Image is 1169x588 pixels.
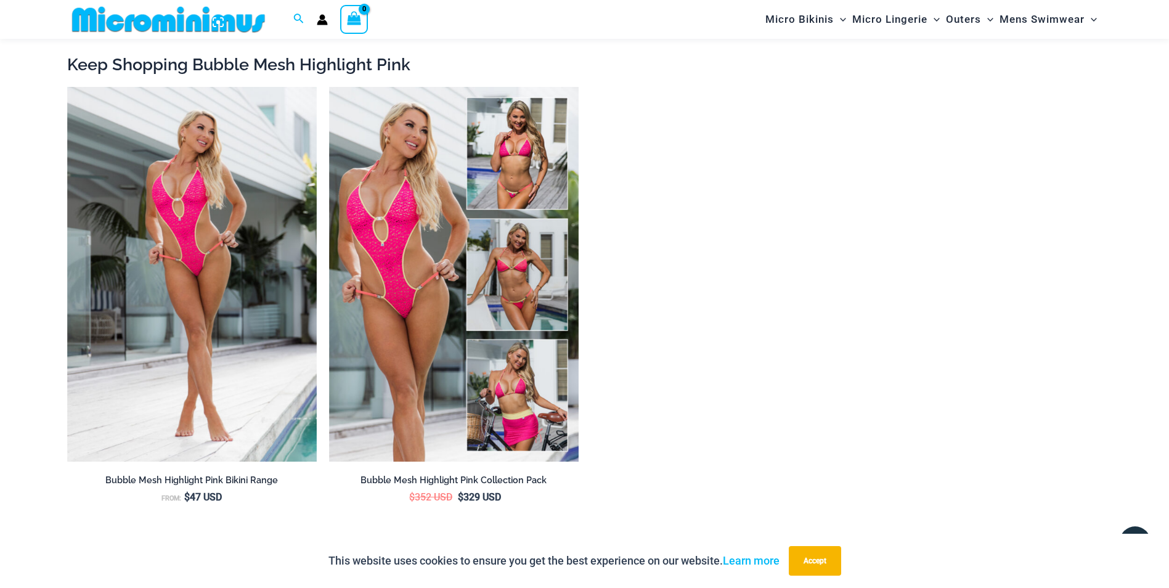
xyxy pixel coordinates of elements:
[293,12,304,27] a: Search icon link
[329,87,579,462] img: Collection Pack F
[317,14,328,25] a: Account icon link
[927,4,940,35] span: Menu Toggle
[329,475,579,486] h2: Bubble Mesh Highlight Pink Collection Pack
[340,5,369,33] a: View Shopping Cart, empty
[329,475,579,491] a: Bubble Mesh Highlight Pink Collection Pack
[981,4,993,35] span: Menu Toggle
[1000,4,1085,35] span: Mens Swimwear
[328,552,780,570] p: This website uses cookies to ensure you get the best experience on our website.
[723,554,780,567] a: Learn more
[946,4,981,35] span: Outers
[329,87,579,462] a: Collection Pack FCollection Pack BCollection Pack B
[760,2,1102,37] nav: Site Navigation
[67,87,317,462] img: Bubble Mesh Highlight Pink 819 One Piece 01
[943,4,996,35] a: OutersMenu ToggleMenu Toggle
[852,4,927,35] span: Micro Lingerie
[161,494,181,502] span: From:
[67,87,317,462] a: Bubble Mesh Highlight Pink 819 One Piece 01Bubble Mesh Highlight Pink 819 One Piece 03Bubble Mesh...
[458,491,463,503] span: $
[67,6,270,33] img: MM SHOP LOGO FLAT
[849,4,943,35] a: Micro LingerieMenu ToggleMenu Toggle
[458,491,501,503] bdi: 329 USD
[996,4,1100,35] a: Mens SwimwearMenu ToggleMenu Toggle
[1085,4,1097,35] span: Menu Toggle
[409,491,452,503] bdi: 352 USD
[765,4,834,35] span: Micro Bikinis
[762,4,849,35] a: Micro BikinisMenu ToggleMenu Toggle
[67,475,317,486] h2: Bubble Mesh Highlight Pink Bikini Range
[834,4,846,35] span: Menu Toggle
[184,491,190,503] span: $
[409,491,415,503] span: $
[184,491,222,503] bdi: 47 USD
[67,475,317,491] a: Bubble Mesh Highlight Pink Bikini Range
[67,54,1102,75] h2: Keep Shopping Bubble Mesh Highlight Pink
[789,546,841,576] button: Accept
